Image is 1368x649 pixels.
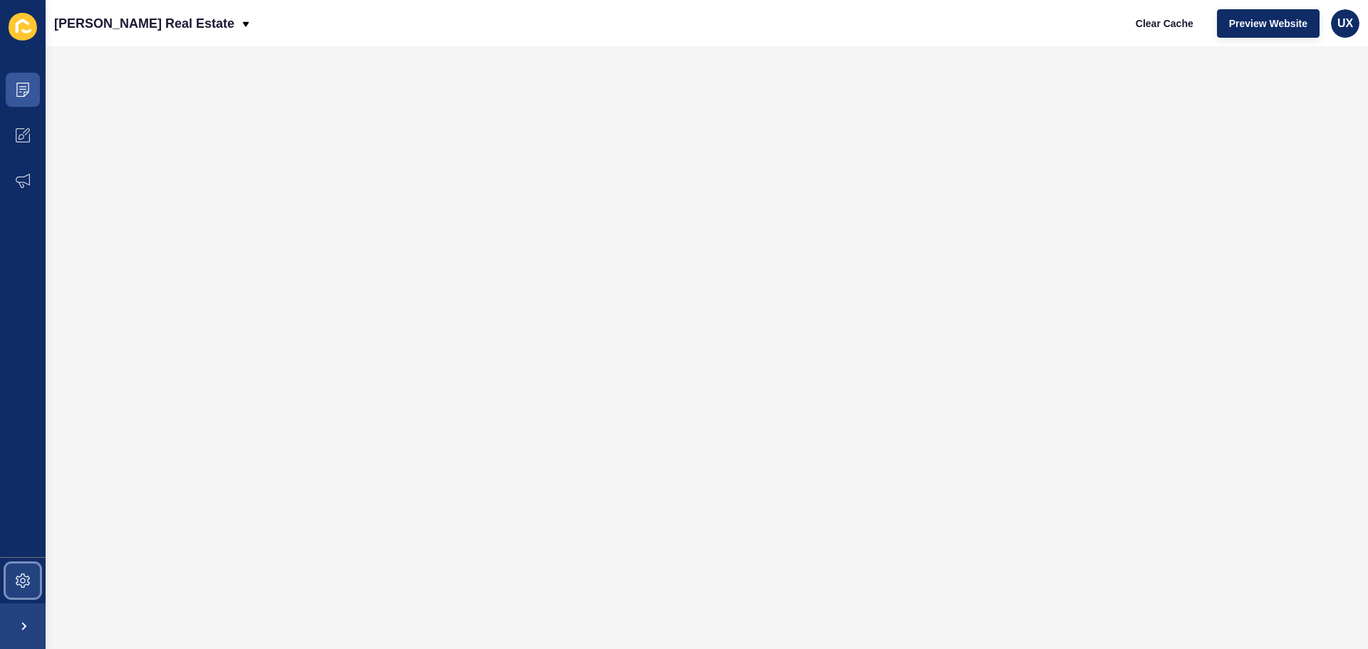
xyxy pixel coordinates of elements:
button: Preview Website [1217,9,1320,38]
span: UX [1337,16,1353,31]
button: Clear Cache [1124,9,1206,38]
span: Preview Website [1229,16,1307,31]
p: [PERSON_NAME] Real Estate [54,6,234,41]
span: Clear Cache [1136,16,1193,31]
